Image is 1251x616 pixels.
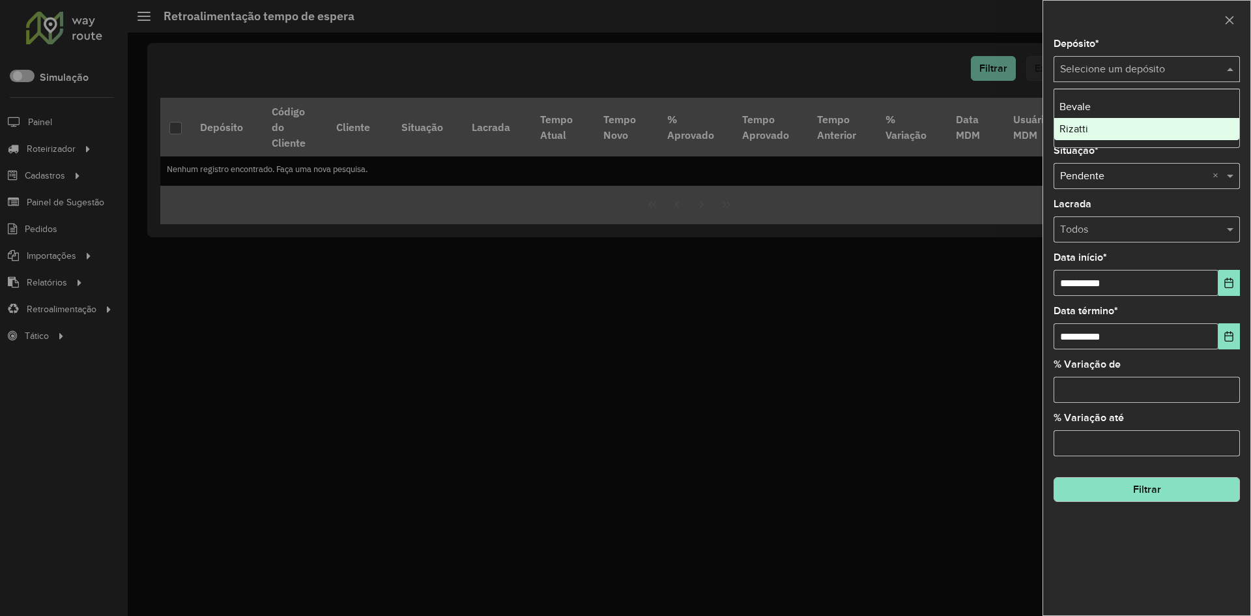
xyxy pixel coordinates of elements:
label: Depósito [1054,36,1099,51]
label: Situação [1054,143,1099,158]
label: Data início [1054,250,1107,265]
button: Choose Date [1218,323,1240,349]
span: Clear all [1213,168,1224,184]
label: Data término [1054,303,1118,319]
label: % Variação até [1054,410,1124,426]
span: Rizatti [1059,123,1088,134]
button: Filtrar [1054,477,1240,502]
label: % Variação de [1054,357,1121,372]
button: Choose Date [1218,270,1240,296]
span: Bevale [1059,101,1091,112]
ng-dropdown-panel: Options list [1054,89,1240,148]
label: Lacrada [1054,196,1091,212]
